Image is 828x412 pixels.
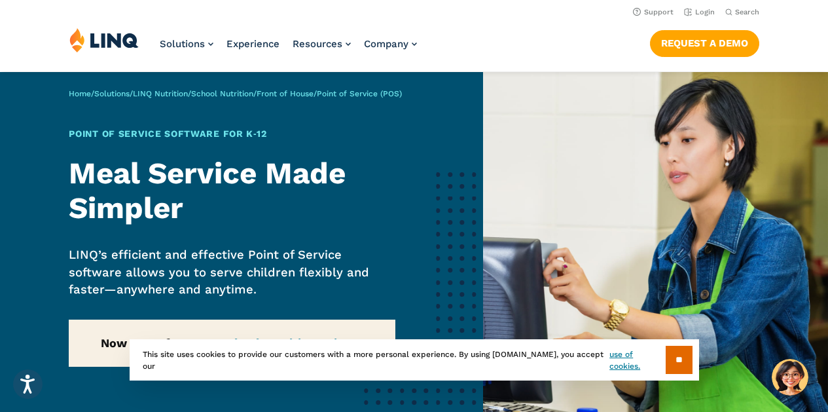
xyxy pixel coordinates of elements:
a: Request a Demo [650,30,759,56]
a: Support [633,8,674,16]
span: Company [364,38,408,50]
span: Resources [293,38,342,50]
div: This site uses cookies to provide our customers with a more personal experience. By using [DOMAIN... [130,339,699,381]
a: Front of House [257,89,314,98]
span: Search [735,8,759,16]
nav: Primary Navigation [160,28,417,71]
span: / / / / / [69,89,402,98]
a: Experience [226,38,279,50]
a: Home [69,89,91,98]
span: Point of Service (POS) [317,89,402,98]
a: School Nutrition [191,89,253,98]
a: use of cookies. [609,348,665,372]
a: Company [364,38,417,50]
a: Solutions [160,38,213,50]
p: LINQ’s efficient and effective Point of Service software allows you to serve children flexibly an... [69,246,395,298]
a: Login [684,8,715,16]
span: Solutions [160,38,205,50]
strong: Meal Service Made Simpler [69,156,346,225]
strong: Now part of our new [101,336,364,350]
img: LINQ | K‑12 Software [69,28,139,52]
h1: Point of Service Software for K‑12 [69,127,395,141]
nav: Button Navigation [650,28,759,56]
a: LINQ Nutrition [133,89,188,98]
button: Hello, have a question? Let’s chat. [772,359,808,396]
a: Solutions [94,89,130,98]
button: Open Search Bar [725,7,759,17]
a: Resources [293,38,351,50]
